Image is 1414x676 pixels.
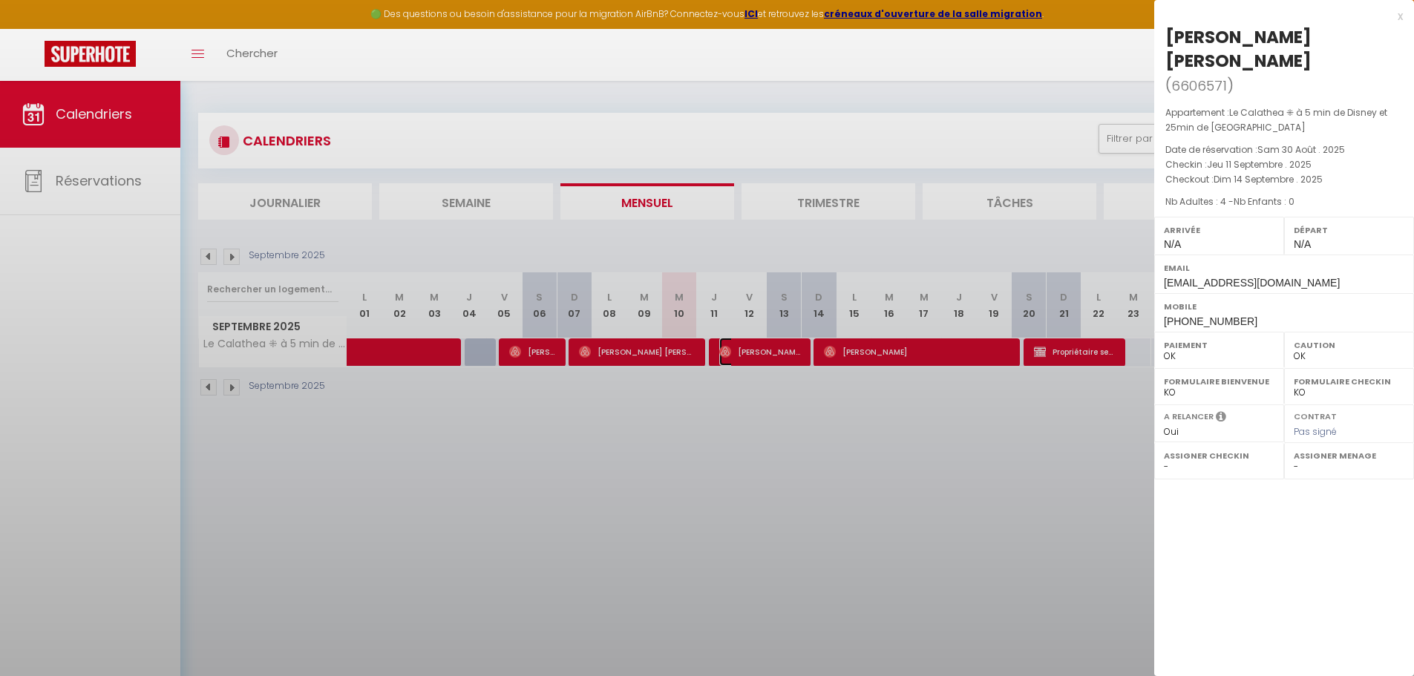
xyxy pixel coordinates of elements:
[1164,260,1404,275] label: Email
[1165,105,1403,135] p: Appartement :
[1216,410,1226,427] i: Sélectionner OUI si vous souhaiter envoyer les séquences de messages post-checkout
[1164,238,1181,250] span: N/A
[1294,374,1404,389] label: Formulaire Checkin
[1165,157,1403,172] p: Checkin :
[1171,76,1227,95] span: 6606571
[1164,299,1404,314] label: Mobile
[1154,7,1403,25] div: x
[1165,142,1403,157] p: Date de réservation :
[1294,448,1404,463] label: Assigner Menage
[1164,315,1257,327] span: [PHONE_NUMBER]
[1257,143,1345,156] span: Sam 30 Août . 2025
[1165,25,1403,73] div: [PERSON_NAME] [PERSON_NAME]
[1164,448,1274,463] label: Assigner Checkin
[1294,223,1404,237] label: Départ
[1164,223,1274,237] label: Arrivée
[1165,195,1294,208] span: Nb Adultes : 4 -
[1294,410,1337,420] label: Contrat
[1207,158,1312,171] span: Jeu 11 Septembre . 2025
[1294,425,1337,438] span: Pas signé
[1294,238,1311,250] span: N/A
[1234,195,1294,208] span: Nb Enfants : 0
[1164,277,1340,289] span: [EMAIL_ADDRESS][DOMAIN_NAME]
[12,6,56,50] button: Ouvrir le widget de chat LiveChat
[1165,106,1387,134] span: Le Calathea ⁜ à 5 min de Disney et 25min de [GEOGRAPHIC_DATA]
[1165,75,1234,96] span: ( )
[1164,338,1274,352] label: Paiement
[1214,173,1323,186] span: Dim 14 Septembre . 2025
[1164,374,1274,389] label: Formulaire Bienvenue
[1164,410,1214,423] label: A relancer
[1294,338,1404,352] label: Caution
[1165,172,1403,187] p: Checkout :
